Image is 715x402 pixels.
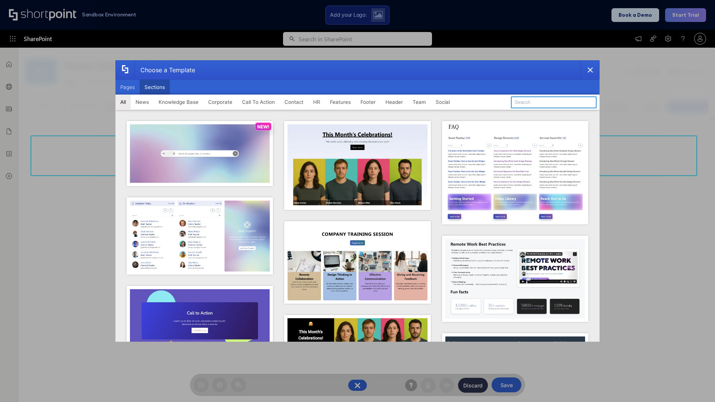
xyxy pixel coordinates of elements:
[408,95,431,109] button: Team
[325,95,356,109] button: Features
[678,366,715,402] iframe: Chat Widget
[154,95,203,109] button: Knowledge Base
[115,80,140,95] button: Pages
[115,60,600,342] div: template selector
[308,95,325,109] button: HR
[431,95,455,109] button: Social
[134,61,195,79] div: Choose a Template
[381,95,408,109] button: Header
[257,124,269,130] p: NEW!
[203,95,237,109] button: Corporate
[280,95,308,109] button: Contact
[115,95,131,109] button: All
[356,95,381,109] button: Footer
[237,95,280,109] button: Call To Action
[511,96,597,108] input: Search
[131,95,154,109] button: News
[140,80,170,95] button: Sections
